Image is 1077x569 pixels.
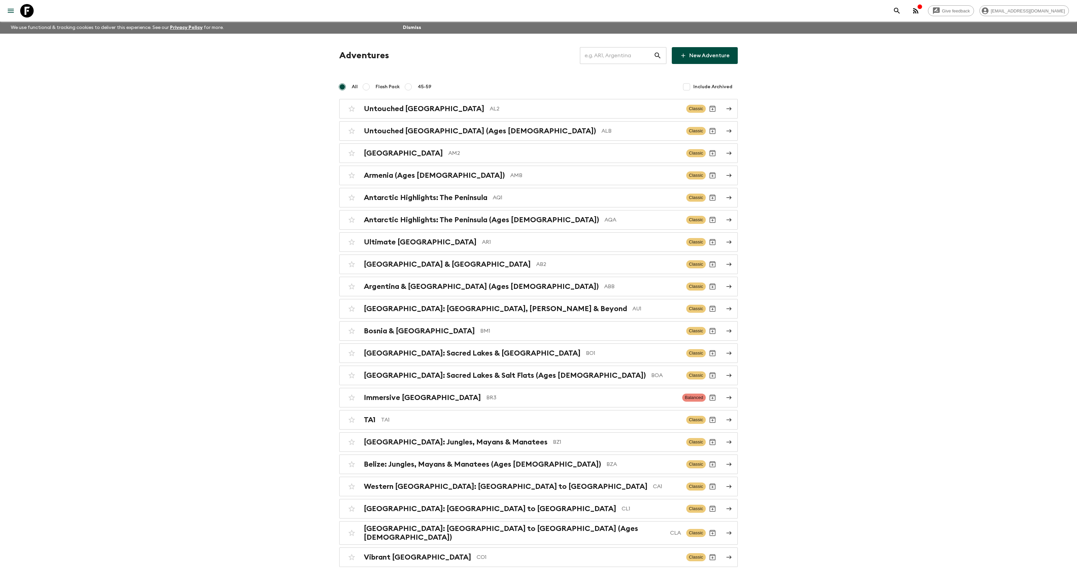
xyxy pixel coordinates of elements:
[364,438,548,446] h2: [GEOGRAPHIC_DATA]: Jungles, Mayans & Manatees
[364,482,648,491] h2: Western [GEOGRAPHIC_DATA]: [GEOGRAPHIC_DATA] to [GEOGRAPHIC_DATA]
[601,127,681,135] p: ALB
[606,460,681,468] p: BZA
[682,394,706,402] span: Balanced
[706,191,719,204] button: Archive
[536,260,681,268] p: AB2
[339,521,738,545] a: [GEOGRAPHIC_DATA]: [GEOGRAPHIC_DATA] to [GEOGRAPHIC_DATA] (Ages [DEMOGRAPHIC_DATA])CLAClassicArchive
[339,166,738,185] a: Armenia (Ages [DEMOGRAPHIC_DATA])AMBClassicArchive
[376,83,400,90] span: Flash Pack
[339,432,738,452] a: [GEOGRAPHIC_DATA]: Jungles, Mayans & ManateesBZ1ClassicArchive
[672,47,738,64] a: New Adventure
[686,260,706,268] span: Classic
[339,232,738,252] a: Ultimate [GEOGRAPHIC_DATA]AR1ClassicArchive
[706,526,719,540] button: Archive
[364,327,475,335] h2: Bosnia & [GEOGRAPHIC_DATA]
[339,143,738,163] a: [GEOGRAPHIC_DATA]AM2ClassicArchive
[706,346,719,360] button: Archive
[553,438,681,446] p: BZ1
[706,458,719,471] button: Archive
[686,127,706,135] span: Classic
[339,388,738,407] a: Immersive [GEOGRAPHIC_DATA]BR3BalancedArchive
[364,524,665,542] h2: [GEOGRAPHIC_DATA]: [GEOGRAPHIC_DATA] to [GEOGRAPHIC_DATA] (Ages [DEMOGRAPHIC_DATA])
[686,327,706,335] span: Classic
[987,8,1069,13] span: [EMAIL_ADDRESS][DOMAIN_NAME]
[686,553,706,561] span: Classic
[364,504,616,513] h2: [GEOGRAPHIC_DATA]: [GEOGRAPHIC_DATA] to [GEOGRAPHIC_DATA]
[339,255,738,274] a: [GEOGRAPHIC_DATA] & [GEOGRAPHIC_DATA]AB2ClassicArchive
[706,324,719,338] button: Archive
[170,25,203,30] a: Privacy Policy
[706,435,719,449] button: Archive
[706,480,719,493] button: Archive
[418,83,431,90] span: 45-59
[890,4,904,18] button: search adventures
[364,215,599,224] h2: Antarctic Highlights: The Peninsula (Ages [DEMOGRAPHIC_DATA])
[686,529,706,537] span: Classic
[686,149,706,157] span: Classic
[586,349,681,357] p: BO1
[364,127,596,135] h2: Untouched [GEOGRAPHIC_DATA] (Ages [DEMOGRAPHIC_DATA])
[486,394,677,402] p: BR3
[686,349,706,357] span: Classic
[339,410,738,430] a: TA1TA1ClassicArchive
[493,194,681,202] p: AQ1
[339,49,389,62] h1: Adventures
[706,302,719,315] button: Archive
[352,83,358,90] span: All
[510,171,681,179] p: AMB
[686,171,706,179] span: Classic
[706,102,719,115] button: Archive
[364,393,481,402] h2: Immersive [GEOGRAPHIC_DATA]
[364,193,487,202] h2: Antarctic Highlights: The Peninsula
[364,149,443,158] h2: [GEOGRAPHIC_DATA]
[339,99,738,119] a: Untouched [GEOGRAPHIC_DATA]AL2ClassicArchive
[706,258,719,271] button: Archive
[706,369,719,382] button: Archive
[604,216,681,224] p: AQA
[686,438,706,446] span: Classic
[670,529,681,537] p: CLA
[477,553,681,561] p: CO1
[632,305,681,313] p: AU1
[686,482,706,491] span: Classic
[686,371,706,379] span: Classic
[339,366,738,385] a: [GEOGRAPHIC_DATA]: Sacred Lakes & Salt Flats (Ages [DEMOGRAPHIC_DATA])BOAClassicArchive
[653,482,681,491] p: CA1
[686,460,706,468] span: Classic
[364,553,471,562] h2: Vibrant [GEOGRAPHIC_DATA]
[686,238,706,246] span: Classic
[706,413,719,427] button: Archive
[979,5,1069,16] div: [EMAIL_ADDRESS][DOMAIN_NAME]
[364,171,505,180] h2: Armenia (Ages [DEMOGRAPHIC_DATA])
[686,105,706,113] span: Classic
[364,282,599,291] h2: Argentina & [GEOGRAPHIC_DATA] (Ages [DEMOGRAPHIC_DATA])
[686,416,706,424] span: Classic
[364,349,581,358] h2: [GEOGRAPHIC_DATA]: Sacred Lakes & [GEOGRAPHIC_DATA]
[706,391,719,404] button: Archive
[339,343,738,363] a: [GEOGRAPHIC_DATA]: Sacred Lakes & [GEOGRAPHIC_DATA]BO1ClassicArchive
[339,277,738,296] a: Argentina & [GEOGRAPHIC_DATA] (Ages [DEMOGRAPHIC_DATA])ABBClassicArchive
[339,188,738,207] a: Antarctic Highlights: The PeninsulaAQ1ClassicArchive
[339,121,738,141] a: Untouched [GEOGRAPHIC_DATA] (Ages [DEMOGRAPHIC_DATA])ALBClassicArchive
[706,280,719,293] button: Archive
[339,499,738,518] a: [GEOGRAPHIC_DATA]: [GEOGRAPHIC_DATA] to [GEOGRAPHIC_DATA]CL1ClassicArchive
[706,213,719,227] button: Archive
[364,371,646,380] h2: [GEOGRAPHIC_DATA]: Sacred Lakes & Salt Flats (Ages [DEMOGRAPHIC_DATA])
[339,210,738,230] a: Antarctic Highlights: The Peninsula (Ages [DEMOGRAPHIC_DATA])AQAClassicArchive
[401,23,423,32] button: Dismiss
[686,282,706,291] span: Classic
[4,4,18,18] button: menu
[686,194,706,202] span: Classic
[482,238,681,246] p: AR1
[490,105,681,113] p: AL2
[706,550,719,564] button: Archive
[686,216,706,224] span: Classic
[686,305,706,313] span: Classic
[364,104,484,113] h2: Untouched [GEOGRAPHIC_DATA]
[928,5,974,16] a: Give feedback
[706,235,719,249] button: Archive
[580,46,654,65] input: e.g. AR1, Argentina
[480,327,681,335] p: BM1
[938,8,974,13] span: Give feedback
[339,547,738,567] a: Vibrant [GEOGRAPHIC_DATA]CO1ClassicArchive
